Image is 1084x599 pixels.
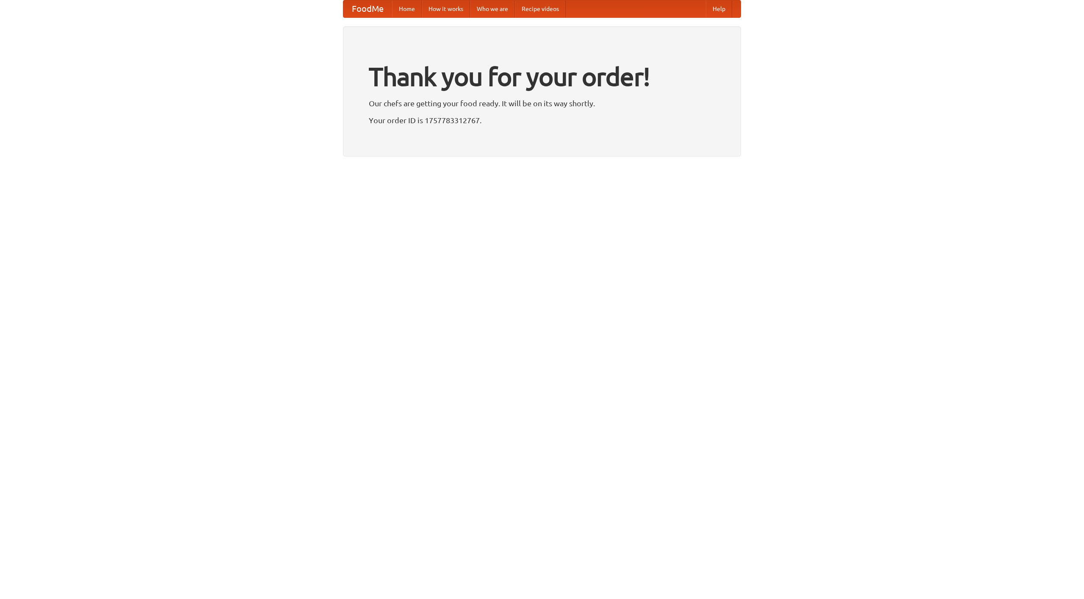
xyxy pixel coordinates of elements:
a: Home [392,0,422,17]
a: Who we are [470,0,515,17]
a: Help [706,0,732,17]
h1: Thank you for your order! [369,56,715,97]
a: Recipe videos [515,0,566,17]
p: Your order ID is 1757783312767. [369,114,715,127]
a: How it works [422,0,470,17]
p: Our chefs are getting your food ready. It will be on its way shortly. [369,97,715,110]
a: FoodMe [343,0,392,17]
